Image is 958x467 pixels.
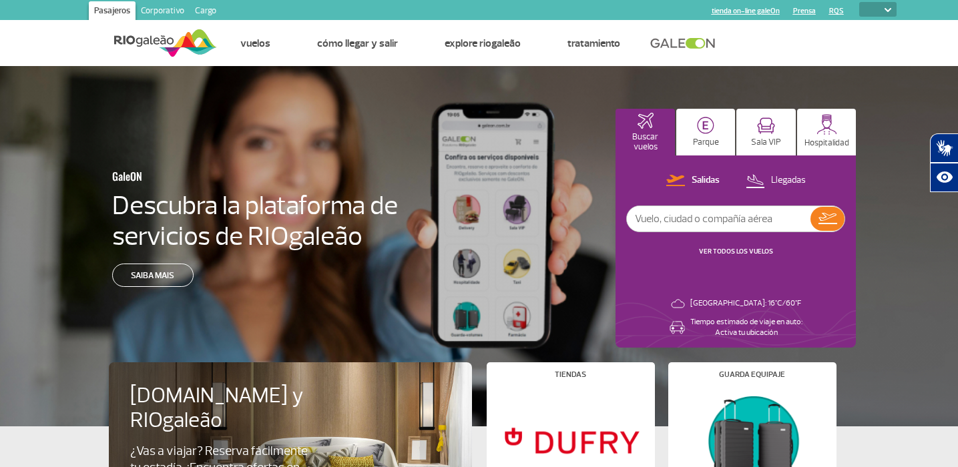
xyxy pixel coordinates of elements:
a: RQS [829,7,844,15]
button: Parque [676,109,736,155]
a: Cargo [190,1,222,23]
h4: Guarda equipaje [719,371,785,378]
p: [GEOGRAPHIC_DATA]: 16°C/60°F [690,298,801,309]
h4: Tiendas [555,371,586,378]
img: carParkingHome.svg [697,117,714,134]
img: vipRoom.svg [757,117,775,134]
p: Buscar vuelos [622,132,668,152]
p: Tiempo estimado de viaje en auto: Activa tu ubicación [690,317,802,338]
p: Salidas [692,174,720,187]
button: Sala VIP [736,109,796,155]
a: Prensa [793,7,816,15]
p: Parque [693,137,719,147]
div: Plugin de acessibilidade da Hand Talk. [930,133,958,192]
button: Salidas [662,172,724,189]
img: hospitality.svg [816,114,837,135]
h4: Descubra la plataforma de servicios de RIOgaleão [112,190,401,252]
a: tienda on-line galeOn [712,7,780,15]
button: Hospitalidad [797,109,857,155]
button: Buscar vuelos [616,109,675,155]
button: Llegadas [742,172,810,189]
h4: [DOMAIN_NAME] y RIOgaleão [130,384,342,433]
button: VER TODOS LOS VUELOS [695,246,777,257]
input: Vuelo, ciudad o compañía aérea [627,206,810,231]
button: Abrir tradutor de língua de sinais. [930,133,958,163]
a: Saiba mais [112,264,194,287]
a: VER TODOS LOS VUELOS [699,247,773,256]
a: Tratamiento [567,37,620,50]
p: Llegadas [771,174,806,187]
img: airplaneHomeActive.svg [638,113,654,129]
p: Hospitalidad [804,138,849,148]
p: Sala VIP [751,137,781,147]
a: Corporativo [136,1,190,23]
h3: GaleON [112,162,335,190]
a: Pasajeros [89,1,136,23]
a: Cómo llegar y salir [317,37,398,50]
a: Vuelos [240,37,270,50]
button: Abrir recursos assistivos. [930,163,958,192]
a: Explore RIOgaleão [445,37,521,50]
